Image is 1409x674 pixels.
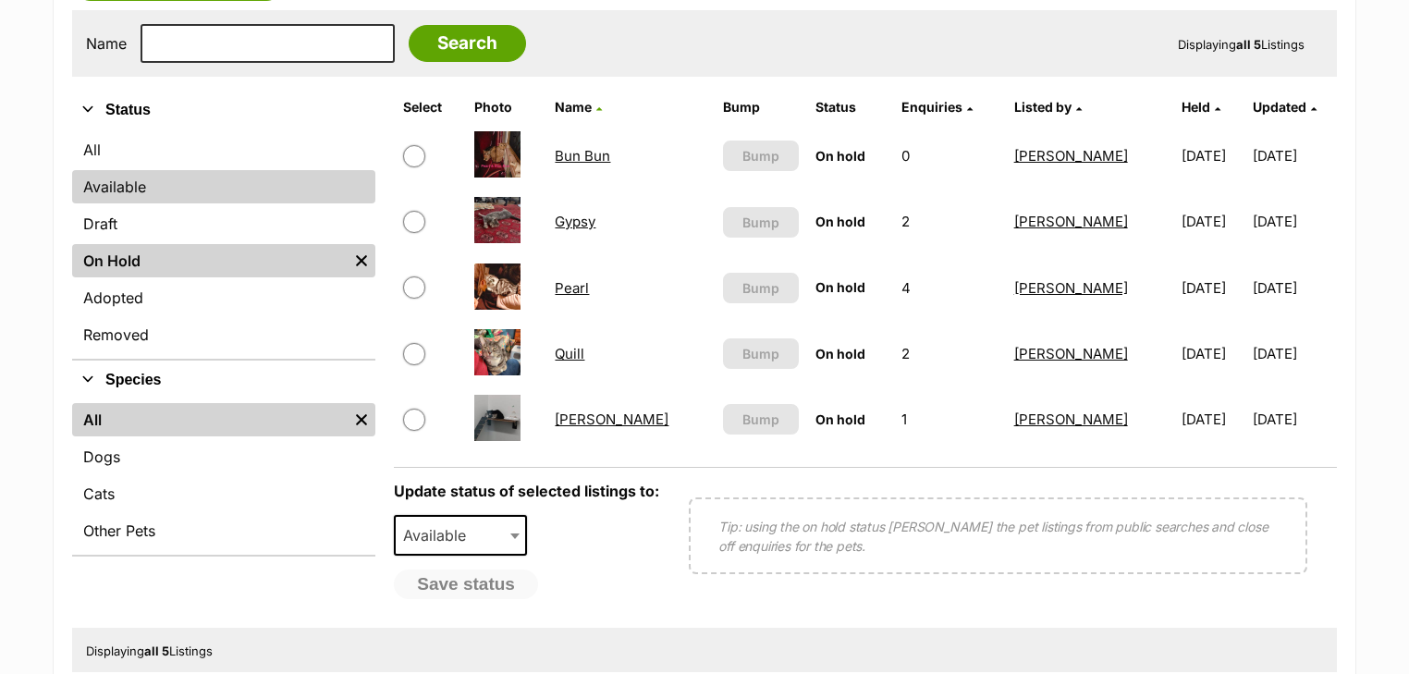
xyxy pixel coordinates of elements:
a: On Hold [72,244,348,277]
span: Held [1182,99,1210,115]
th: Bump [716,92,806,122]
a: [PERSON_NAME] [1014,279,1128,297]
td: [DATE] [1174,124,1251,188]
a: Adopted [72,281,375,314]
a: Name [555,99,602,115]
input: Search [409,25,526,62]
label: Update status of selected listings to: [394,482,659,500]
a: Bun Bun [555,147,610,165]
span: Listed by [1014,99,1072,115]
a: [PERSON_NAME] [555,411,668,428]
td: [DATE] [1174,387,1251,451]
span: translation missing: en.admin.listings.index.attributes.enquiries [901,99,962,115]
a: Cats [72,477,375,510]
a: Held [1182,99,1220,115]
button: Species [72,368,375,392]
button: Bump [723,338,799,369]
span: Bump [742,213,779,232]
span: On hold [815,346,865,362]
div: Status [72,129,375,359]
a: [PERSON_NAME] [1014,213,1128,230]
span: Displaying Listings [86,643,213,658]
th: Status [808,92,891,122]
button: Status [72,98,375,122]
th: Photo [467,92,545,122]
a: Remove filter [348,403,375,436]
a: Updated [1253,99,1317,115]
td: [DATE] [1253,387,1335,451]
td: [DATE] [1253,322,1335,386]
a: Pearl [555,279,589,297]
a: Listed by [1014,99,1082,115]
span: On hold [815,411,865,427]
td: [DATE] [1253,256,1335,320]
span: On hold [815,214,865,229]
a: Available [72,170,375,203]
a: Enquiries [901,99,973,115]
a: Draft [72,207,375,240]
span: Bump [742,344,779,363]
a: [PERSON_NAME] [1014,345,1128,362]
span: Displaying Listings [1178,37,1305,52]
span: Bump [742,278,779,298]
a: Remove filter [348,244,375,277]
a: Other Pets [72,514,375,547]
button: Bump [723,404,799,435]
span: On hold [815,148,865,164]
span: Updated [1253,99,1306,115]
button: Bump [723,207,799,238]
a: All [72,133,375,166]
span: Name [555,99,592,115]
a: All [72,403,348,436]
span: On hold [815,279,865,295]
td: 1 [894,387,1005,451]
button: Bump [723,141,799,171]
a: [PERSON_NAME] [1014,411,1128,428]
td: 2 [894,322,1005,386]
p: Tip: using the on hold status [PERSON_NAME] the pet listings from public searches and close off e... [718,517,1278,556]
strong: all 5 [144,643,169,658]
a: Quill [555,345,584,362]
button: Bump [723,273,799,303]
td: 0 [894,124,1005,188]
a: Dogs [72,440,375,473]
label: Name [86,35,127,52]
th: Select [396,92,465,122]
td: [DATE] [1174,322,1251,386]
a: Removed [72,318,375,351]
td: [DATE] [1253,124,1335,188]
span: Bump [742,146,779,165]
td: 2 [894,190,1005,253]
td: 4 [894,256,1005,320]
span: Bump [742,410,779,429]
div: Species [72,399,375,555]
a: Gypsy [555,213,595,230]
td: [DATE] [1253,190,1335,253]
strong: all 5 [1236,37,1261,52]
span: Available [396,522,484,548]
button: Save status [394,570,538,599]
td: [DATE] [1174,256,1251,320]
td: [DATE] [1174,190,1251,253]
span: Available [394,515,527,556]
a: [PERSON_NAME] [1014,147,1128,165]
